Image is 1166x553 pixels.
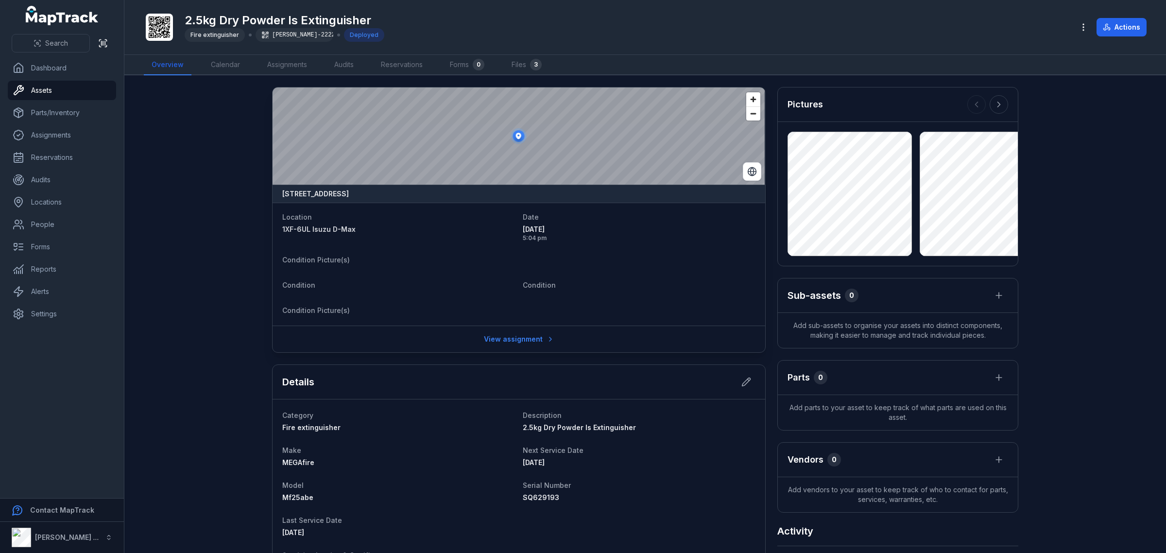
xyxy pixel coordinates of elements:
a: Settings [8,304,116,324]
time: 5/1/2025, 12:00:00 AM [282,528,304,536]
a: Assignments [259,55,315,75]
a: Dashboard [8,58,116,78]
h3: Vendors [788,453,823,467]
span: 2.5kg Dry Powder Is Extinguisher [523,423,636,432]
a: Reservations [373,55,430,75]
span: Serial Number [523,481,571,489]
span: Condition [282,281,315,289]
a: Overview [144,55,191,75]
h2: Sub-assets [788,289,841,302]
a: Reservations [8,148,116,167]
a: Alerts [8,282,116,301]
span: Last Service Date [282,516,342,524]
canvas: Map [273,87,765,185]
div: 0 [827,453,841,467]
time: 8/26/2025, 5:04:20 PM [523,225,755,242]
a: Parts/Inventory [8,103,116,122]
span: [DATE] [523,225,755,234]
span: MEGAfire [282,458,314,467]
button: Search [12,34,90,52]
strong: [PERSON_NAME] Air [35,533,103,541]
span: Fire extinguisher [282,423,341,432]
span: Condition Picture(s) [282,306,350,314]
h3: Pictures [788,98,823,111]
span: Category [282,411,313,419]
a: View assignment [478,330,561,348]
h1: 2.5kg Dry Powder Is Extinguisher [185,13,384,28]
span: Add vendors to your asset to keep track of who to contact for parts, services, warranties, etc. [778,477,1018,512]
span: [DATE] [282,528,304,536]
button: Zoom out [746,106,760,121]
span: Add sub-assets to organise your assets into distinct components, making it easier to manage and t... [778,313,1018,348]
span: 1XF-6UL Isuzu D-Max [282,225,356,233]
div: [PERSON_NAME]-2222 [256,28,333,42]
a: Forms [8,237,116,257]
span: Date [523,213,539,221]
div: 0 [845,289,858,302]
a: Assignments [8,125,116,145]
a: People [8,215,116,234]
button: Actions [1097,18,1147,36]
span: Model [282,481,304,489]
div: 0 [473,59,484,70]
a: Forms0 [442,55,492,75]
div: 3 [530,59,542,70]
span: 5:04 pm [523,234,755,242]
a: Calendar [203,55,248,75]
a: Files3 [504,55,549,75]
span: Description [523,411,562,419]
span: Fire extinguisher [190,31,239,38]
a: Assets [8,81,116,100]
strong: [STREET_ADDRESS] [282,189,349,199]
a: Locations [8,192,116,212]
span: Condition Picture(s) [282,256,350,264]
strong: Contact MapTrack [30,506,94,514]
a: Audits [8,170,116,190]
div: Deployed [344,28,384,42]
h2: Activity [777,524,813,538]
a: MapTrack [26,6,99,25]
span: SQ629193 [523,493,559,501]
span: Make [282,446,301,454]
span: Search [45,38,68,48]
h3: Parts [788,371,810,384]
span: Add parts to your asset to keep track of what parts are used on this asset. [778,395,1018,430]
span: [DATE] [523,458,545,467]
a: Reports [8,259,116,279]
span: Location [282,213,312,221]
button: Zoom in [746,92,760,106]
time: 11/1/2025, 12:00:00 AM [523,458,545,467]
span: Mf25abe [282,493,313,501]
span: Condition [523,281,556,289]
div: 0 [814,371,827,384]
button: Switch to Satellite View [743,162,761,181]
a: 1XF-6UL Isuzu D-Max [282,225,515,234]
h2: Details [282,375,314,389]
a: Audits [326,55,361,75]
span: Next Service Date [523,446,583,454]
